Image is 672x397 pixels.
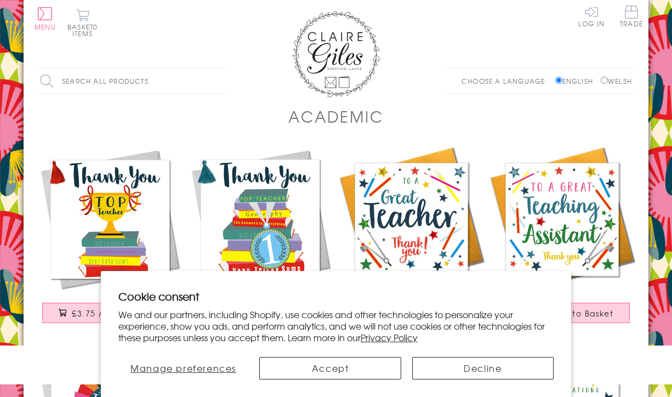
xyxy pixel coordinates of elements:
[620,5,643,29] a: Trade
[35,69,226,94] input: Search all products
[292,11,380,97] img: Claire Giles Greetings Cards
[42,303,178,323] button: £3.75 Add to Basket
[185,144,336,295] img: Thank You Teacher Card, Medal & Books, Embellished with a colourful tassel
[67,9,98,37] button: Basket0 items
[288,105,383,128] h1: Academic
[462,76,553,86] p: Choose a language:
[555,77,562,84] input: English
[601,77,608,84] input: Welsh
[35,144,185,295] img: Thank You Teacher Card, Trophy, Embellished with a colourful tassel
[35,22,56,32] span: Menu
[361,331,418,344] a: Privacy Policy
[336,144,487,334] a: Thank you Teacher Card, School, Embellished with pompoms £3.75 Add to Basket
[130,361,236,375] span: Manage preferences
[578,5,605,27] a: Log In
[72,308,161,319] span: £3.75 Add to Basket
[118,289,554,304] h2: Cookie consent
[118,309,554,343] p: We and our partners, including Shopify, use cookies and other technologies to personalize your ex...
[72,22,98,38] span: 0 items
[620,5,643,27] span: Trade
[412,357,554,379] button: Decline
[35,144,185,334] a: Thank You Teacher Card, Trophy, Embellished with a colourful tassel £3.75 Add to Basket
[555,76,599,86] label: English
[487,144,637,334] a: Thank you Teaching Assistand Card, School, Embellished with pompoms £3.75 Add to Basket
[259,357,401,379] button: Accept
[336,144,487,295] img: Thank you Teacher Card, School, Embellished with pompoms
[601,76,632,86] label: Welsh
[35,7,56,30] button: Menu
[487,144,637,295] img: Thank you Teaching Assistand Card, School, Embellished with pompoms
[118,357,248,379] button: Manage preferences
[215,69,226,94] input: Search
[185,144,336,334] a: Thank You Teacher Card, Medal & Books, Embellished with a colourful tassel £3.75 Add to Basket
